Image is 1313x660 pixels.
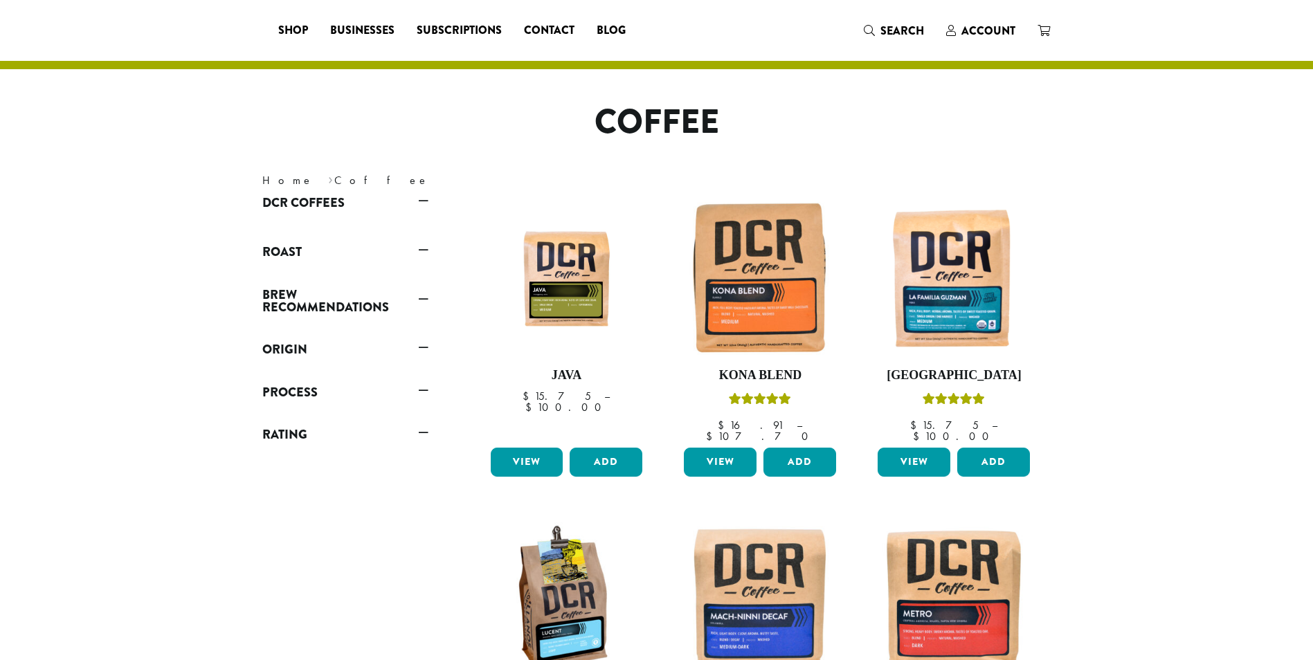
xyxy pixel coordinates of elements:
[763,448,836,477] button: Add
[487,198,646,357] img: 12oz_DCR_Java_StockImage_1200pxX1200px.jpg
[523,389,591,403] bdi: 15.75
[262,381,428,404] a: Process
[417,22,502,39] span: Subscriptions
[910,418,979,432] bdi: 15.75
[680,198,840,357] img: Kona-300x300.jpg
[262,172,636,189] nav: Breadcrumb
[262,338,428,361] a: Origin
[913,429,995,443] bdi: 100.00
[262,423,428,446] a: Rating
[262,264,428,283] div: Roast
[262,214,428,241] div: DCR Coffees
[262,446,428,466] div: Rating
[523,389,534,403] span: $
[957,448,1030,477] button: Add
[262,404,428,423] div: Process
[597,22,626,39] span: Blog
[252,102,1062,143] h1: Coffee
[328,167,333,189] span: ›
[923,391,985,412] div: Rated 4.83 out of 5
[874,368,1033,383] h4: [GEOGRAPHIC_DATA]
[525,400,608,414] bdi: 100.00
[262,361,428,381] div: Origin
[706,429,718,443] span: $
[604,389,610,403] span: –
[718,418,730,432] span: $
[491,448,563,477] a: View
[878,448,950,477] a: View
[874,198,1033,443] a: [GEOGRAPHIC_DATA]Rated 4.83 out of 5
[262,319,428,338] div: Brew Recommendations
[961,23,1015,39] span: Account
[262,173,314,187] a: Home
[718,418,784,432] bdi: 16.91
[262,191,428,214] a: DCR Coffees
[992,418,997,432] span: –
[487,368,646,383] h4: Java
[524,22,574,39] span: Contact
[680,368,840,383] h4: Kona Blend
[680,198,840,443] a: Kona BlendRated 5.00 out of 5
[910,418,922,432] span: $
[278,22,308,39] span: Shop
[525,400,537,414] span: $
[684,448,757,477] a: View
[874,198,1033,357] img: DCR-La-Familia-Guzman-Coffee-Bag-300x300.png
[797,418,802,432] span: –
[706,429,815,443] bdi: 107.70
[262,283,428,319] a: Brew Recommendations
[330,22,395,39] span: Businesses
[853,19,935,42] a: Search
[729,391,791,412] div: Rated 5.00 out of 5
[267,19,319,42] a: Shop
[913,429,925,443] span: $
[487,198,646,443] a: Java
[880,23,924,39] span: Search
[570,448,642,477] button: Add
[262,240,428,264] a: Roast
